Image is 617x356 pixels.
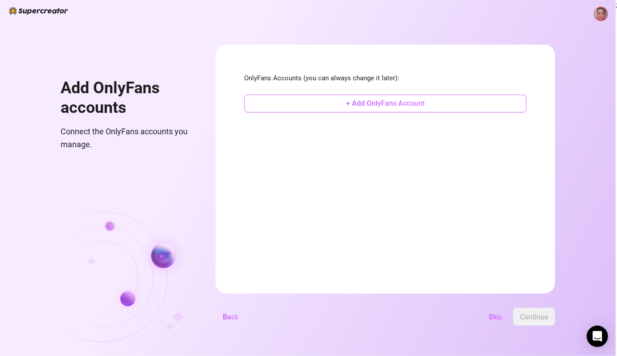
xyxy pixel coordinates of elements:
[513,308,555,326] button: Continue
[244,73,527,84] span: OnlyFans Accounts (you can always change it later):
[244,95,527,112] button: + Add OnlyFans Account
[223,313,238,321] span: Back
[587,326,608,347] div: Open Intercom Messenger
[216,308,245,326] button: Back
[9,7,68,15] img: logo
[346,99,425,108] span: + Add OnlyFans Account
[61,125,194,151] span: Connect the OnlyFans accounts you manage.
[594,7,608,21] img: ALV-UjU37tNbXRWyLGQX7MwJcszgO2dS5HP78Z1aUAlqQrpabQH-9gDfDU42iEOSKYoJeIylhp9NkaGuuu6OpI8f37eFvs2_v...
[61,79,194,117] h1: Add OnlyFans accounts
[482,308,510,326] button: Skip
[489,313,503,321] span: Skip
